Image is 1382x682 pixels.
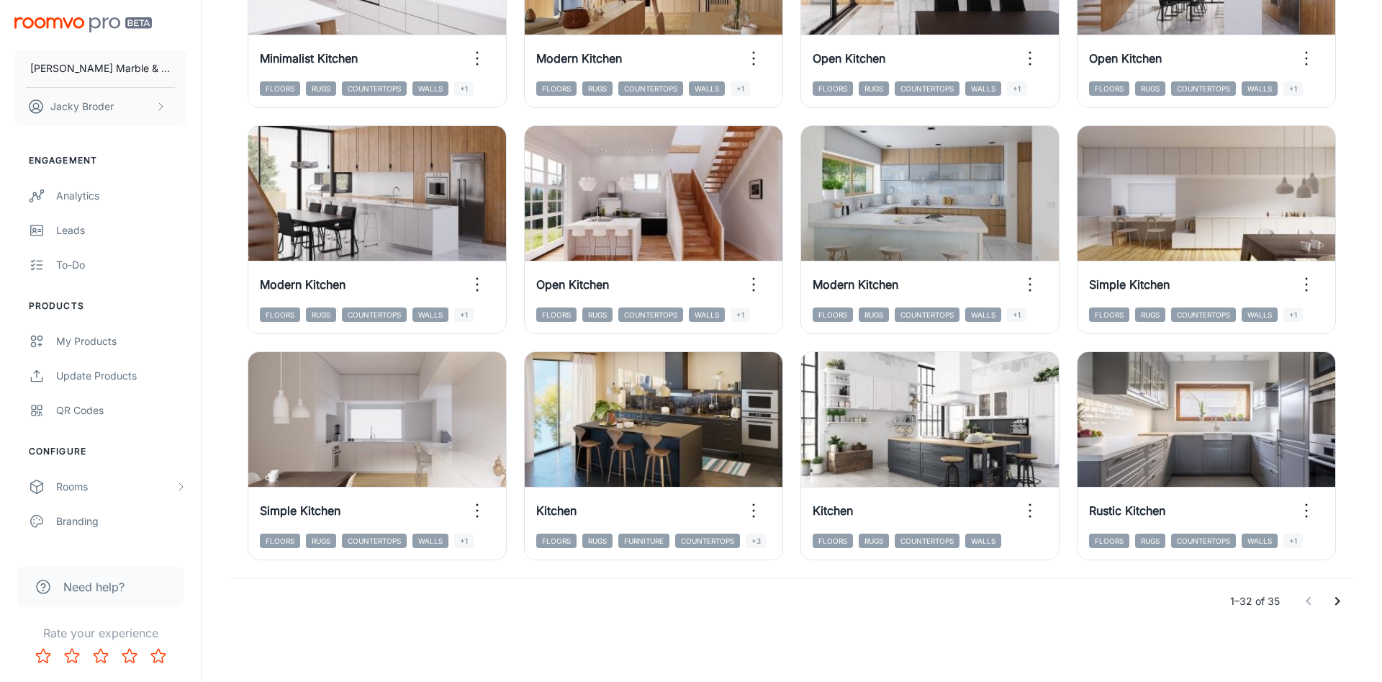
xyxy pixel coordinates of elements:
[14,88,186,125] button: Jacky Broder
[965,534,1001,548] span: Walls
[1089,81,1129,96] span: Floors
[260,308,300,322] span: Floors
[1007,81,1026,96] span: +1
[731,81,750,96] span: +1
[412,308,448,322] span: Walls
[1135,308,1165,322] span: Rugs
[1242,534,1278,548] span: Walls
[56,403,186,418] div: QR Codes
[895,308,959,322] span: Countertops
[260,276,345,293] h6: Modern Kitchen
[618,534,669,548] span: Furniture
[306,534,336,548] span: Rugs
[618,308,683,322] span: Countertops
[536,50,622,67] h6: Modern Kitchen
[260,534,300,548] span: Floors
[536,276,609,293] h6: Open Kitchen
[56,479,175,495] div: Rooms
[1283,308,1303,322] span: +1
[536,308,577,322] span: Floors
[859,308,889,322] span: Rugs
[1135,81,1165,96] span: Rugs
[813,534,853,548] span: Floors
[1089,308,1129,322] span: Floors
[1135,534,1165,548] span: Rugs
[14,50,186,87] button: [PERSON_NAME] Marble & Stone
[56,223,186,238] div: Leads
[1242,308,1278,322] span: Walls
[536,502,577,519] h6: Kitchen
[260,81,300,96] span: Floors
[1171,534,1236,548] span: Countertops
[63,578,125,596] span: Need help?
[50,99,114,115] p: Jacky Broder
[1089,276,1170,293] h6: Simple Kitchen
[689,81,725,96] span: Walls
[12,624,189,642] p: Rate your experience
[813,81,853,96] span: Floors
[536,534,577,548] span: Floors
[859,81,889,96] span: Rugs
[56,513,186,529] div: Branding
[1323,587,1352,616] button: Go to next page
[1089,50,1162,67] h6: Open Kitchen
[813,308,853,322] span: Floors
[342,534,407,548] span: Countertops
[1007,308,1026,322] span: +1
[56,257,186,273] div: To-do
[306,81,336,96] span: Rugs
[618,81,683,96] span: Countertops
[1171,308,1236,322] span: Countertops
[582,534,613,548] span: Rugs
[342,81,407,96] span: Countertops
[1089,502,1165,519] h6: Rustic Kitchen
[965,308,1001,322] span: Walls
[86,642,115,670] button: Rate 3 star
[813,276,898,293] h6: Modern Kitchen
[689,308,725,322] span: Walls
[675,534,740,548] span: Countertops
[56,333,186,349] div: My Products
[1283,81,1303,96] span: +1
[144,642,173,670] button: Rate 5 star
[306,308,336,322] span: Rugs
[30,60,171,76] p: [PERSON_NAME] Marble & Stone
[56,368,186,384] div: Update Products
[260,50,358,67] h6: Minimalist Kitchen
[746,534,767,548] span: +3
[731,308,750,322] span: +1
[1230,593,1280,609] p: 1–32 of 35
[1283,534,1303,548] span: +1
[56,548,186,564] div: Texts
[14,17,152,32] img: Roomvo PRO Beta
[582,81,613,96] span: Rugs
[859,534,889,548] span: Rugs
[58,642,86,670] button: Rate 2 star
[813,502,853,519] h6: Kitchen
[412,81,448,96] span: Walls
[895,534,959,548] span: Countertops
[260,502,340,519] h6: Simple Kitchen
[412,534,448,548] span: Walls
[895,81,959,96] span: Countertops
[582,308,613,322] span: Rugs
[965,81,1001,96] span: Walls
[342,308,407,322] span: Countertops
[813,50,885,67] h6: Open Kitchen
[536,81,577,96] span: Floors
[454,81,474,96] span: +1
[29,642,58,670] button: Rate 1 star
[1242,81,1278,96] span: Walls
[115,642,144,670] button: Rate 4 star
[454,534,474,548] span: +1
[56,188,186,204] div: Analytics
[1171,81,1236,96] span: Countertops
[454,308,474,322] span: +1
[1089,534,1129,548] span: Floors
